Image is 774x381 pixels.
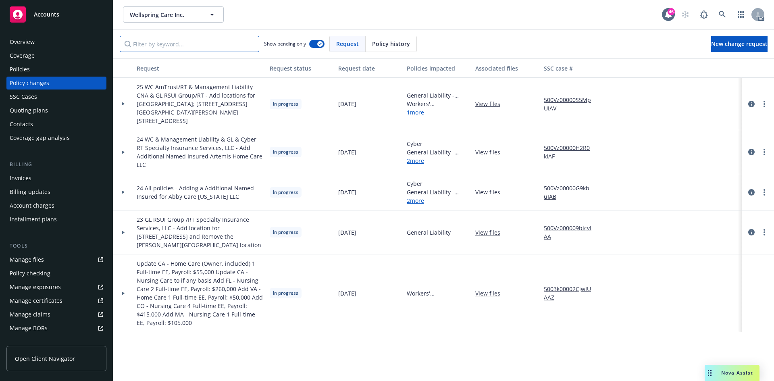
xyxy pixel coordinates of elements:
[273,289,298,297] span: In progress
[407,188,469,196] span: General Liability - General & Professional Liability
[137,259,263,327] span: Update CA - Home Care (Owner, included) 1 Full-time EE, Payroll: $55,000 Update CA - Nursing Care...
[130,10,200,19] span: Wellspring Care Inc.
[338,148,356,156] span: [DATE]
[6,199,106,212] a: Account charges
[759,147,769,157] a: more
[273,148,298,156] span: In progress
[10,185,50,198] div: Billing updates
[6,77,106,90] a: Policy changes
[338,188,356,196] span: [DATE]
[113,78,133,130] div: Toggle Row Expanded
[747,187,756,197] a: circleInformation
[10,77,49,90] div: Policy changes
[711,36,768,52] a: New change request
[10,308,50,321] div: Manage claims
[677,6,693,23] a: Start snowing
[6,172,106,185] a: Invoices
[475,100,507,108] a: View files
[10,35,35,48] div: Overview
[137,135,263,169] span: 24 WC & Management Liability & GL & Cyber RT Specialty Insurance Services, LLC - Add Additional N...
[10,213,57,226] div: Installment plans
[475,289,507,298] a: View files
[6,281,106,294] span: Manage exposures
[338,228,356,237] span: [DATE]
[273,229,298,236] span: In progress
[407,108,469,117] a: 1 more
[10,335,71,348] div: Summary of insurance
[759,227,769,237] a: more
[6,308,106,321] a: Manage claims
[6,322,106,335] a: Manage BORs
[120,36,259,52] input: Filter by keyword...
[137,184,263,201] span: 24 All policies - Adding a Additional Named Insured for Abby Care [US_STATE] LLC
[711,40,768,48] span: New change request
[6,131,106,144] a: Coverage gap analysis
[113,254,133,332] div: Toggle Row Expanded
[6,35,106,48] a: Overview
[544,285,598,302] a: 5003k00002CjwIUAAZ
[407,148,469,156] span: General Liability - General & Professional Liability
[668,8,675,15] div: 46
[544,64,598,73] div: SSC case #
[123,6,224,23] button: Wellspring Care Inc.
[34,11,59,18] span: Accounts
[372,40,410,48] span: Policy history
[273,189,298,196] span: In progress
[407,228,451,237] span: General Liability
[705,365,715,381] div: Drag to move
[721,369,753,376] span: Nova Assist
[544,96,598,112] a: 500Vz00000S5MpUIAV
[475,228,507,237] a: View files
[6,294,106,307] a: Manage certificates
[10,294,62,307] div: Manage certificates
[113,210,133,254] div: Toggle Row Expanded
[6,242,106,250] div: Tools
[113,130,133,174] div: Toggle Row Expanded
[137,64,263,73] div: Request
[475,64,537,73] div: Associated files
[407,139,469,148] span: Cyber
[714,6,730,23] a: Search
[6,63,106,76] a: Policies
[6,49,106,62] a: Coverage
[759,187,769,197] a: more
[10,118,33,131] div: Contacts
[705,365,759,381] button: Nova Assist
[544,144,598,160] a: 500Vz00000H2R0kIAF
[270,64,332,73] div: Request status
[10,253,44,266] div: Manage files
[404,58,472,78] button: Policies impacted
[338,64,400,73] div: Request date
[472,58,541,78] button: Associated files
[335,58,404,78] button: Request date
[6,3,106,26] a: Accounts
[264,40,306,47] span: Show pending only
[696,6,712,23] a: Report a Bug
[407,289,469,298] span: Workers' Compensation - Workers Compensation
[338,289,356,298] span: [DATE]
[338,100,356,108] span: [DATE]
[6,90,106,103] a: SSC Cases
[407,100,469,108] span: Workers' Compensation
[407,91,469,100] span: General Liability - GL/PL
[10,90,37,103] div: SSC Cases
[10,104,48,117] div: Quoting plans
[733,6,749,23] a: Switch app
[407,64,469,73] div: Policies impacted
[113,174,133,210] div: Toggle Row Expanded
[15,354,75,363] span: Open Client Navigator
[10,199,54,212] div: Account charges
[475,148,507,156] a: View files
[747,147,756,157] a: circleInformation
[266,58,335,78] button: Request status
[6,160,106,169] div: Billing
[10,322,48,335] div: Manage BORs
[10,49,35,62] div: Coverage
[6,185,106,198] a: Billing updates
[407,156,469,165] a: 2 more
[475,188,507,196] a: View files
[137,83,263,125] span: 25 WC AmTrust/RT & Management Liability CNA & GL RSUI Group/RT - Add locations for [GEOGRAPHIC_DA...
[336,40,359,48] span: Request
[544,224,598,241] a: 500Vz000009bicvIAA
[407,196,469,205] a: 2 more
